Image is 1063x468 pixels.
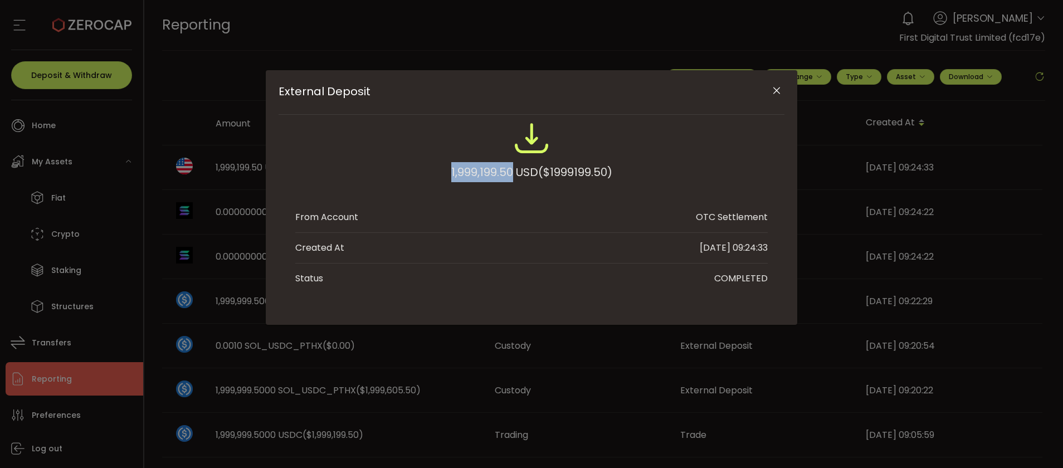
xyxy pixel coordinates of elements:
div: From Account [295,211,358,224]
div: 1,999,199.50 USD [451,162,612,182]
iframe: Chat Widget [1007,415,1063,468]
button: Close [767,81,786,101]
div: [DATE] 09:24:33 [700,241,768,255]
div: External Deposit [266,70,797,325]
div: OTC Settlement [696,211,768,224]
span: External Deposit [279,85,734,98]
div: Created At [295,241,344,255]
span: ($1999199.50) [538,162,612,182]
div: COMPLETED [714,272,768,285]
div: Status [295,272,323,285]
